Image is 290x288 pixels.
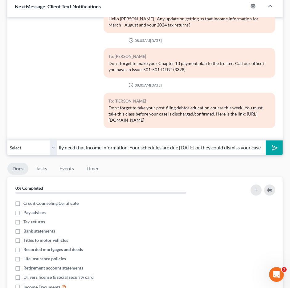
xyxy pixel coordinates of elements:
div: Don't forget to take your post-filing debtor education course this week! You must take this class... [108,105,270,123]
span: Drivers license & social security card [23,274,94,280]
a: Events [55,163,79,175]
a: Tasks [31,163,52,175]
a: Timer [81,163,104,175]
span: Titles to motor vehicles [23,237,68,243]
span: Tax returns [23,219,45,225]
div: 08:05AM[DATE] [15,83,275,88]
span: Life insurance policies [23,256,66,262]
div: To: [PERSON_NAME] [108,98,270,105]
span: Bank statements [23,228,55,234]
iframe: Intercom live chat [269,267,284,282]
div: Don't forget to make your Chapter 13 payment plan to the trustee. Call our office if you have an ... [108,60,270,73]
span: Retirement account statements [23,265,83,271]
span: 1 [282,267,287,272]
a: Docs [7,163,28,175]
div: 08:05AM[DATE] [15,38,275,43]
div: To: [PERSON_NAME] [108,53,270,60]
div: Hello [PERSON_NAME]. Any update on getting us that income information for March - August and your... [108,16,270,28]
span: NextMessage: Client Text Notifications [15,3,101,9]
input: Say something... [57,140,266,155]
span: Pay advices [23,209,46,216]
strong: 0% Completed [15,185,43,191]
span: Recorded mortgages and deeds [23,246,83,253]
span: Credit Counseling Certificate [23,200,79,206]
